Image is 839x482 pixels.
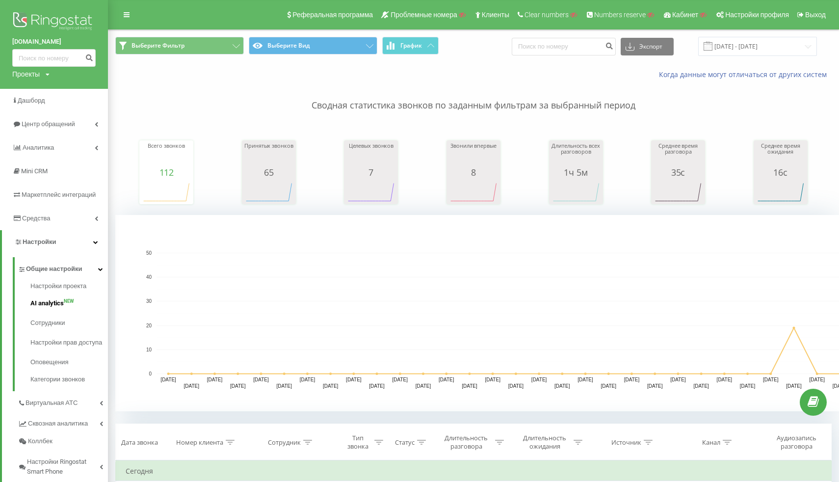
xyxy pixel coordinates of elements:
[26,264,82,274] span: Общие настройки
[30,313,108,333] a: Сотрудники
[30,338,102,348] span: Настройки прав доступа
[12,37,96,47] a: [DOMAIN_NAME]
[346,177,395,207] svg: A chart.
[508,383,524,389] text: [DATE]
[577,377,593,382] text: [DATE]
[146,347,152,352] text: 10
[672,11,698,19] span: Кабинет
[756,167,805,177] div: 16с
[594,11,646,19] span: Numbers reserve
[18,97,45,104] span: Дашборд
[531,377,547,382] text: [DATE]
[30,318,65,328] span: Сотрудники
[756,143,805,167] div: Среднее время ожидания
[146,323,152,328] text: 20
[30,357,69,367] span: Оповещения
[346,167,395,177] div: 7
[462,383,477,389] text: [DATE]
[142,167,191,177] div: 112
[22,120,75,128] span: Центр обращений
[2,230,108,254] a: Настройки
[369,383,385,389] text: [DATE]
[439,377,454,382] text: [DATE]
[346,143,395,167] div: Целевых звонков
[449,177,498,207] svg: A chart.
[756,177,805,207] svg: A chart.
[28,419,88,428] span: Сквозная аналитика
[115,80,832,112] p: Сводная статистика звонков по заданным фильтрам за выбранный период
[22,191,96,198] span: Маркетплейс интеграций
[292,11,373,19] span: Реферальная программа
[416,383,431,389] text: [DATE]
[554,383,570,389] text: [DATE]
[276,383,292,389] text: [DATE]
[601,383,617,389] text: [DATE]
[244,143,293,167] div: Принятых звонков
[382,37,439,54] button: График
[30,281,108,294] a: Настройки проекта
[551,177,601,207] svg: A chart.
[18,391,108,412] a: Виртуальная АТС
[28,436,52,446] span: Коллбек
[30,333,108,352] a: Настройки прав доступа
[519,434,571,451] div: Длительность ожидания
[482,11,509,19] span: Клиенты
[621,38,674,55] button: Экспорт
[23,238,56,245] span: Настройки
[149,371,152,376] text: 0
[184,383,200,389] text: [DATE]
[160,377,176,382] text: [DATE]
[121,438,158,447] div: Дата звонка
[449,143,498,167] div: Звонили впервые
[26,398,78,408] span: Виртуальная АТС
[230,383,246,389] text: [DATE]
[717,377,733,382] text: [DATE]
[391,11,457,19] span: Проблемные номера
[449,167,498,177] div: 8
[659,70,832,79] a: Когда данные могут отличаться от других систем
[253,377,269,382] text: [DATE]
[654,167,703,177] div: 35с
[142,143,191,167] div: Всего звонков
[611,438,641,447] div: Источник
[30,352,108,372] a: Оповещения
[131,42,184,50] span: Выберите Фильтр
[207,377,223,382] text: [DATE]
[300,377,315,382] text: [DATE]
[647,383,663,389] text: [DATE]
[23,144,54,151] span: Аналитика
[393,377,408,382] text: [DATE]
[30,294,108,313] a: AI analyticsNEW
[146,250,152,256] text: 50
[18,432,108,450] a: Коллбек
[12,49,96,67] input: Поиск по номеру
[786,383,802,389] text: [DATE]
[654,177,703,207] svg: A chart.
[654,143,703,167] div: Среднее время разговора
[763,377,779,382] text: [DATE]
[344,434,371,451] div: Тип звонка
[809,377,825,382] text: [DATE]
[12,69,40,79] div: Проекты
[146,274,152,280] text: 40
[30,281,86,291] span: Настройки проекта
[176,438,223,447] div: Номер клиента
[18,257,108,278] a: Общие настройки
[512,38,616,55] input: Поиск по номеру
[244,177,293,207] svg: A chart.
[693,383,709,389] text: [DATE]
[551,143,601,167] div: Длительность всех разговоров
[115,37,244,54] button: Выберите Фильтр
[142,177,191,207] svg: A chart.
[30,375,85,384] span: Категории звонков
[485,377,500,382] text: [DATE]
[18,412,108,432] a: Сквозная аналитика
[805,11,826,19] span: Выход
[551,167,601,177] div: 1ч 5м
